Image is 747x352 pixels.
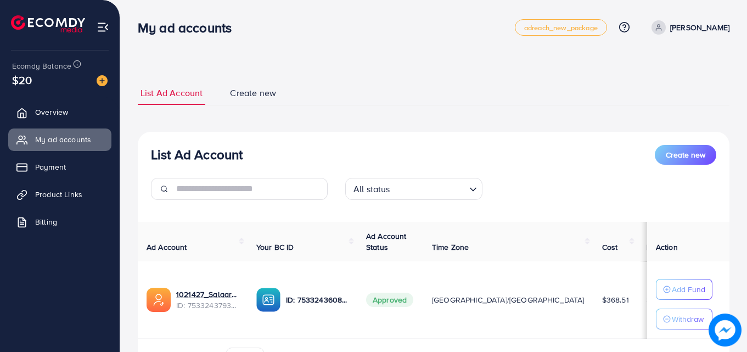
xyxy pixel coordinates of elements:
a: Billing [8,211,111,233]
img: logo [11,15,85,32]
span: Overview [35,107,68,118]
span: Product Links [35,189,82,200]
a: My ad accounts [8,128,111,150]
a: adreach_new_package [515,19,607,36]
div: <span class='underline'>1021427_Salaar_1753970024723</span></br>7533243793269768193 [176,289,239,311]
p: [PERSON_NAME] [670,21,729,34]
img: menu [97,21,109,33]
span: My ad accounts [35,134,91,145]
span: Your BC ID [256,242,294,253]
a: Product Links [8,183,111,205]
img: ic-ba-acc.ded83a64.svg [256,288,280,312]
span: Ad Account Status [366,231,407,253]
button: Add Fund [656,279,712,300]
img: ic-ads-acc.e4c84228.svg [147,288,171,312]
div: Search for option [345,178,482,200]
span: Create new [230,87,276,99]
span: ID: 7533243793269768193 [176,300,239,311]
span: Payment [35,161,66,172]
span: Ad Account [147,242,187,253]
a: Payment [8,156,111,178]
h3: My ad accounts [138,20,240,36]
button: Create new [655,145,716,165]
h3: List Ad Account [151,147,243,163]
span: List Ad Account [141,87,203,99]
span: Time Zone [432,242,469,253]
img: image [97,75,108,86]
span: All status [351,181,392,197]
img: image [709,314,742,347]
input: Search for option [394,179,465,197]
p: Withdraw [672,312,704,326]
span: Billing [35,216,57,227]
span: Action [656,242,678,253]
span: Create new [666,149,705,160]
span: Approved [366,293,413,307]
span: $368.51 [602,294,629,305]
button: Withdraw [656,309,712,329]
span: Ecomdy Balance [12,60,71,71]
a: [PERSON_NAME] [647,20,729,35]
p: Add Fund [672,283,705,296]
span: Cost [602,242,618,253]
p: ID: 7533243608732893201 [286,293,349,306]
span: $20 [12,72,32,88]
a: 1021427_Salaar_1753970024723 [176,289,239,300]
span: [GEOGRAPHIC_DATA]/[GEOGRAPHIC_DATA] [432,294,585,305]
span: adreach_new_package [524,24,598,31]
a: Overview [8,101,111,123]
